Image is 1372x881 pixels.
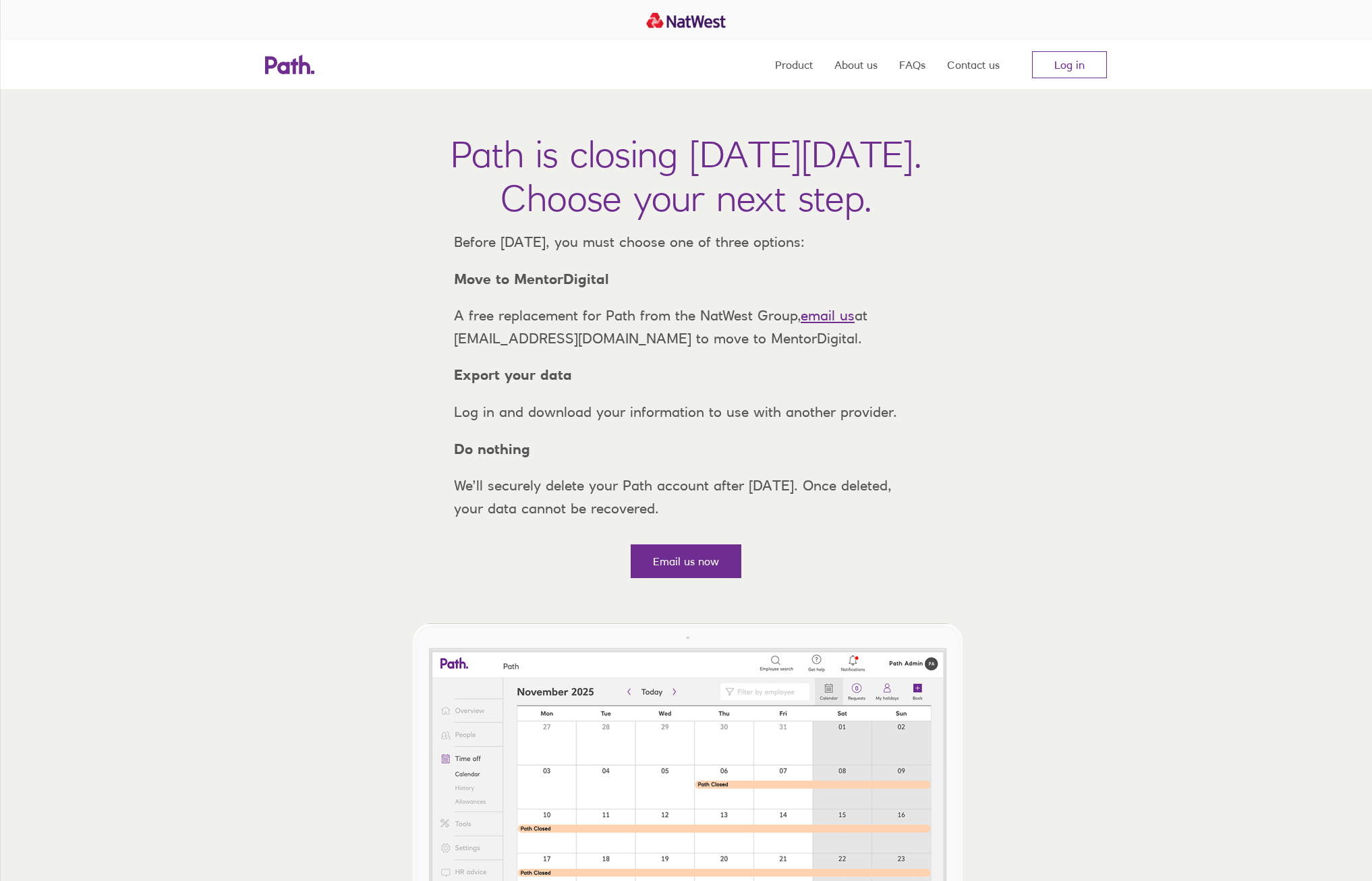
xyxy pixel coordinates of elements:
a: Email us now [631,544,741,578]
strong: Move to MentorDigital [454,271,609,287]
h1: Path is closing [DATE][DATE]. Choose your next step. [451,132,922,220]
strong: Do nothing [454,440,530,457]
a: Product [775,40,813,89]
strong: Export your data [454,366,572,383]
a: About us [834,40,878,89]
p: Before [DATE], you must choose one of three options: [443,231,929,254]
a: email us [801,307,855,324]
p: A free replacement for Path from the NatWest Group, at [EMAIL_ADDRESS][DOMAIN_NAME] to move to Me... [443,304,929,349]
a: Contact us [947,40,1000,89]
p: We’ll securely delete your Path account after [DATE]. Once deleted, your data cannot be recovered. [443,474,929,519]
p: Log in and download your information to use with another provider. [443,401,929,424]
a: FAQs [899,40,925,89]
a: Log in [1032,51,1107,78]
